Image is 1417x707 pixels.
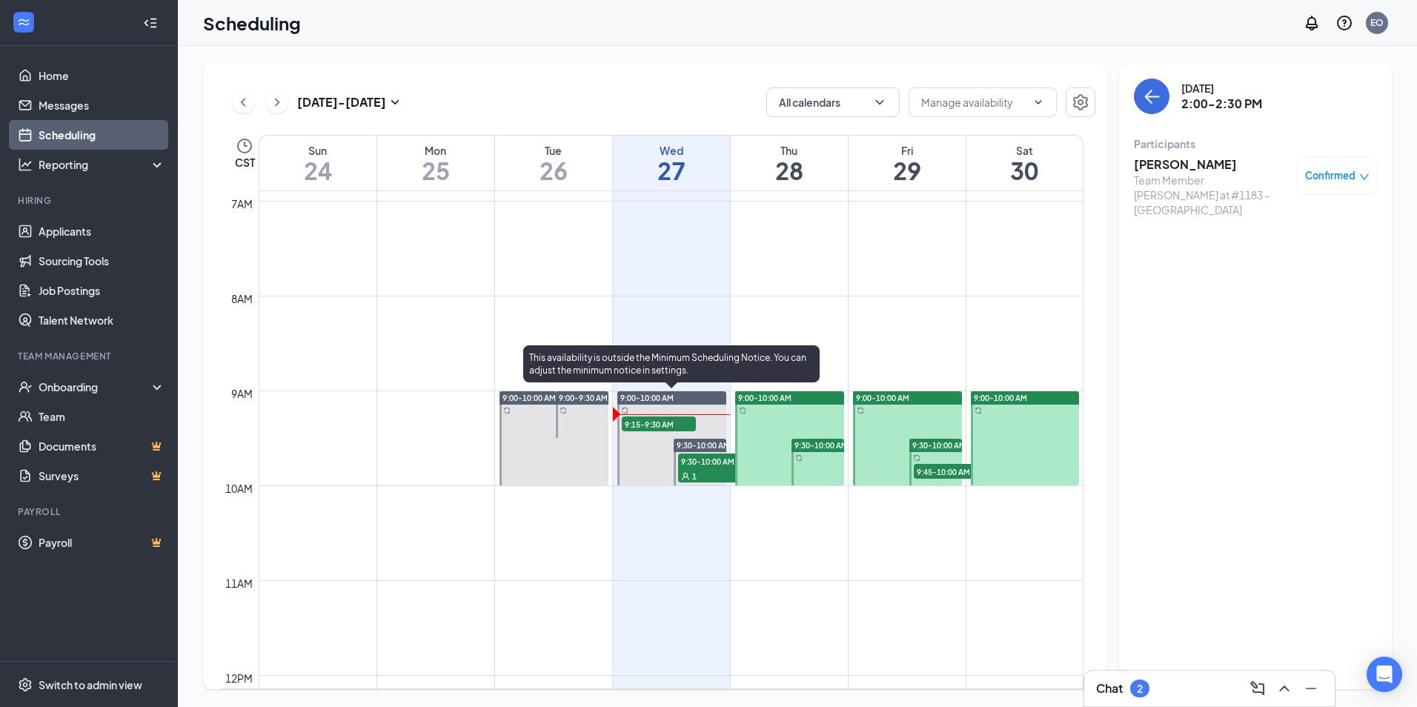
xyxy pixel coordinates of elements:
[39,120,165,150] a: Scheduling
[1302,680,1320,697] svg: Minimize
[1096,680,1123,697] h3: Chat
[1303,14,1321,32] svg: Notifications
[228,291,256,307] div: 8am
[560,407,567,414] svg: Sync
[222,575,256,591] div: 11am
[18,379,33,394] svg: UserCheck
[39,402,165,431] a: Team
[18,194,162,207] div: Hiring
[1370,16,1384,29] div: EO
[236,93,250,111] svg: ChevronLeft
[1181,81,1262,96] div: [DATE]
[1246,677,1270,700] button: ComposeMessage
[222,480,256,497] div: 10am
[1134,79,1169,114] button: back-button
[1367,657,1402,692] div: Open Intercom Messenger
[18,350,162,362] div: Team Management
[766,87,900,117] button: All calendarsChevronDown
[856,393,909,403] span: 9:00-10:00 AM
[18,677,33,692] svg: Settings
[739,407,746,414] svg: Sync
[1299,677,1323,700] button: Minimize
[39,216,165,246] a: Applicants
[966,143,1084,158] div: Sat
[39,379,153,394] div: Onboarding
[620,393,674,403] span: 9:00-10:00 AM
[39,157,166,172] div: Reporting
[1143,87,1161,105] svg: ArrowLeft
[681,472,690,481] svg: User
[921,94,1026,110] input: Manage availability
[39,276,165,305] a: Job Postings
[39,61,165,90] a: Home
[966,136,1084,190] a: August 30, 2025
[259,143,376,158] div: Sun
[678,454,752,468] span: 9:30-10:00 AM
[622,416,696,431] span: 9:15-9:30 AM
[39,246,165,276] a: Sourcing Tools
[914,464,988,479] span: 9:45-10:00 AM
[259,136,376,190] a: August 24, 2025
[39,305,165,335] a: Talent Network
[913,454,920,462] svg: Sync
[386,93,404,111] svg: SmallChevronDown
[559,393,608,403] span: 9:00-9:30 AM
[974,393,1027,403] span: 9:00-10:00 AM
[18,157,33,172] svg: Analysis
[849,136,966,190] a: August 29, 2025
[966,158,1084,183] h1: 30
[738,393,792,403] span: 9:00-10:00 AM
[613,143,730,158] div: Wed
[794,440,848,451] span: 9:30-10:00 AM
[872,95,887,110] svg: ChevronDown
[731,143,848,158] div: Thu
[849,158,966,183] h1: 29
[495,136,612,190] a: August 26, 2025
[266,91,288,113] button: ChevronRight
[1335,14,1353,32] svg: QuestionInfo
[849,143,966,158] div: Fri
[203,10,301,36] h1: Scheduling
[1032,96,1044,108] svg: ChevronDown
[1272,677,1296,700] button: ChevronUp
[975,407,982,414] svg: Sync
[1072,93,1089,111] svg: Settings
[1137,683,1143,695] div: 2
[228,385,256,402] div: 9am
[1249,680,1267,697] svg: ComposeMessage
[621,407,628,414] svg: Sync
[228,196,256,212] div: 7am
[795,454,803,462] svg: Sync
[39,528,165,557] a: PayrollCrown
[731,136,848,190] a: August 28, 2025
[523,345,820,382] div: This availability is outside the Minimum Scheduling Notice. You can adjust the minimum notice in ...
[1134,156,1290,173] h3: [PERSON_NAME]
[495,158,612,183] h1: 26
[18,505,162,518] div: Payroll
[232,91,254,113] button: ChevronLeft
[502,393,556,403] span: 9:00-10:00 AM
[16,15,31,30] svg: WorkstreamLogo
[270,93,285,111] svg: ChevronRight
[613,158,730,183] h1: 27
[1181,96,1262,112] h3: 2:00-2:30 PM
[377,143,494,158] div: Mon
[731,158,848,183] h1: 28
[39,90,165,120] a: Messages
[1305,168,1355,183] span: Confirmed
[495,143,612,158] div: Tue
[259,158,376,183] h1: 24
[1066,87,1095,117] button: Settings
[1359,172,1370,182] span: down
[857,407,864,414] svg: Sync
[39,677,142,692] div: Switch to admin view
[222,670,256,686] div: 12pm
[1134,136,1377,151] div: Participants
[377,136,494,190] a: August 25, 2025
[377,158,494,183] h1: 25
[235,155,255,170] span: CST
[236,137,253,155] svg: Clock
[39,431,165,461] a: DocumentsCrown
[39,461,165,491] a: SurveysCrown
